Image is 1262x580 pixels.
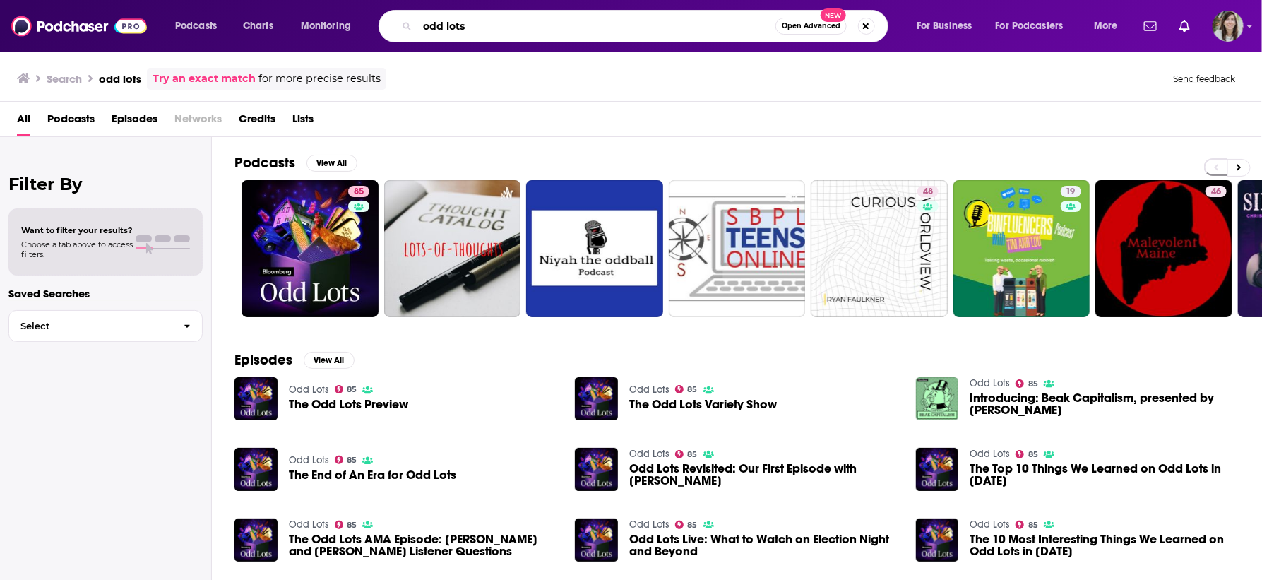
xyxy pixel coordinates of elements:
[234,448,278,491] img: The End of An Era for Odd Lots
[347,522,357,528] span: 85
[953,180,1090,317] a: 19
[821,8,846,22] span: New
[239,107,275,136] a: Credits
[675,450,698,458] a: 85
[165,15,235,37] button: open menu
[112,107,157,136] a: Episodes
[304,352,355,369] button: View All
[970,533,1239,557] a: The 10 Most Interesting Things We Learned on Odd Lots in 2024
[629,398,777,410] a: The Odd Lots Variety Show
[8,174,203,194] h2: Filter By
[242,180,379,317] a: 85
[11,13,147,40] img: Podchaser - Follow, Share and Rate Podcasts
[996,16,1064,36] span: For Podcasters
[292,107,314,136] a: Lists
[354,185,364,199] span: 85
[575,377,618,420] img: The Odd Lots Variety Show
[916,519,959,562] a: The 10 Most Interesting Things We Learned on Odd Lots in 2024
[335,456,357,464] a: 85
[1061,186,1081,197] a: 19
[629,448,669,460] a: Odd Lots
[289,469,456,481] span: The End of An Era for Odd Lots
[970,463,1239,487] a: The Top 10 Things We Learned on Odd Lots in 2023
[21,239,133,259] span: Choose a tab above to access filters.
[575,448,618,491] img: Odd Lots Revisited: Our First Episode with Tom Keene
[8,310,203,342] button: Select
[675,385,698,393] a: 85
[174,107,222,136] span: Networks
[688,451,698,458] span: 85
[917,186,939,197] a: 48
[688,386,698,393] span: 85
[289,519,329,531] a: Odd Lots
[417,15,775,37] input: Search podcasts, credits, & more...
[175,16,217,36] span: Podcasts
[1016,450,1038,458] a: 85
[575,519,618,562] img: Odd Lots Live: What to Watch on Election Night and Beyond
[234,519,278,562] a: The Odd Lots AMA Episode: Tracy and Joe Answer Listener Questions
[1174,14,1196,38] a: Show notifications dropdown
[970,392,1239,416] span: Introducing: Beak Capitalism, presented by [PERSON_NAME]
[688,522,698,528] span: 85
[289,384,329,396] a: Odd Lots
[234,351,355,369] a: EpisodesView All
[1016,521,1038,529] a: 85
[629,463,899,487] span: Odd Lots Revisited: Our First Episode with [PERSON_NAME]
[1095,180,1232,317] a: 46
[970,519,1010,531] a: Odd Lots
[47,72,82,85] h3: Search
[629,519,669,531] a: Odd Lots
[291,15,369,37] button: open menu
[289,533,559,557] span: The Odd Lots AMA Episode: [PERSON_NAME] and [PERSON_NAME] Listener Questions
[1094,16,1118,36] span: More
[970,533,1239,557] span: The 10 Most Interesting Things We Learned on Odd Lots in [DATE]
[289,533,559,557] a: The Odd Lots AMA Episode: Tracy and Joe Answer Listener Questions
[17,107,30,136] span: All
[629,384,669,396] a: Odd Lots
[923,185,933,199] span: 48
[1028,381,1038,387] span: 85
[234,351,292,369] h2: Episodes
[234,15,282,37] a: Charts
[289,398,408,410] a: The Odd Lots Preview
[907,15,990,37] button: open menu
[775,18,847,35] button: Open AdvancedNew
[1213,11,1244,42] img: User Profile
[335,385,357,393] a: 85
[1028,451,1038,458] span: 85
[392,10,902,42] div: Search podcasts, credits, & more...
[916,448,959,491] img: The Top 10 Things We Learned on Odd Lots in 2023
[987,15,1084,37] button: open menu
[782,23,840,30] span: Open Advanced
[234,154,295,172] h2: Podcasts
[234,377,278,420] img: The Odd Lots Preview
[289,454,329,466] a: Odd Lots
[47,107,95,136] a: Podcasts
[1028,522,1038,528] span: 85
[347,386,357,393] span: 85
[916,377,959,420] a: Introducing: Beak Capitalism, presented by Odd Lots
[629,533,899,557] span: Odd Lots Live: What to Watch on Election Night and Beyond
[811,180,948,317] a: 48
[335,521,357,529] a: 85
[99,72,141,85] h3: odd lots
[970,448,1010,460] a: Odd Lots
[234,154,357,172] a: PodcastsView All
[1066,185,1076,199] span: 19
[970,463,1239,487] span: The Top 10 Things We Learned on Odd Lots in [DATE]
[306,155,357,172] button: View All
[917,16,972,36] span: For Business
